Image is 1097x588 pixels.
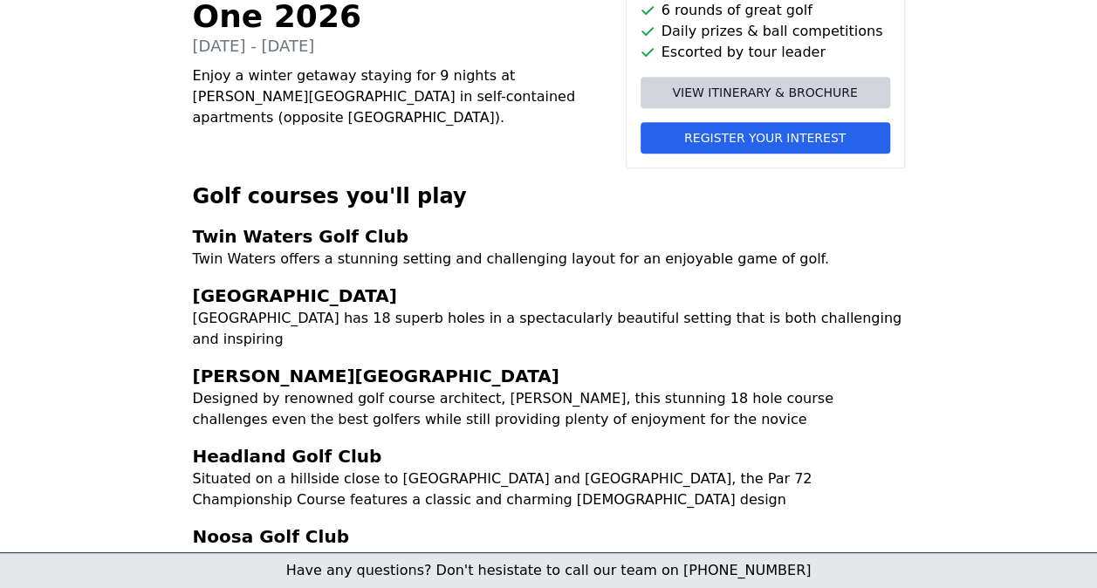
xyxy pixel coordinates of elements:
[193,34,612,58] p: [DATE] - [DATE]
[193,468,905,510] p: Situated on a hillside close to [GEOGRAPHIC_DATA] and [GEOGRAPHIC_DATA], the Par 72 Championship ...
[641,42,890,63] li: Escorted by tour leader
[193,65,612,128] p: Enjoy a winter getaway staying for 9 nights at [PERSON_NAME][GEOGRAPHIC_DATA] in self-contained a...
[193,224,905,249] h3: Twin Waters Golf Club
[193,249,905,270] p: Twin Waters offers a stunning setting and challenging layout for an enjoyable game of golf.
[641,77,890,108] a: View itinerary & brochure
[193,388,905,430] p: Designed by renowned golf course architect, [PERSON_NAME], this stunning 18 hole course challenge...
[193,182,905,210] h2: Golf courses you'll play
[672,84,857,101] span: View itinerary & brochure
[193,444,905,468] h3: Headland Golf Club
[193,284,905,308] h3: [GEOGRAPHIC_DATA]
[193,524,905,549] h3: Noosa Golf Club
[193,364,905,388] h3: [PERSON_NAME][GEOGRAPHIC_DATA]
[193,308,905,350] p: [GEOGRAPHIC_DATA] has 18 superb holes in a spectacularly beautiful setting that is both challengi...
[641,21,890,42] li: Daily prizes & ball competitions
[684,129,846,147] span: Register your interest
[641,122,890,154] button: Register your interest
